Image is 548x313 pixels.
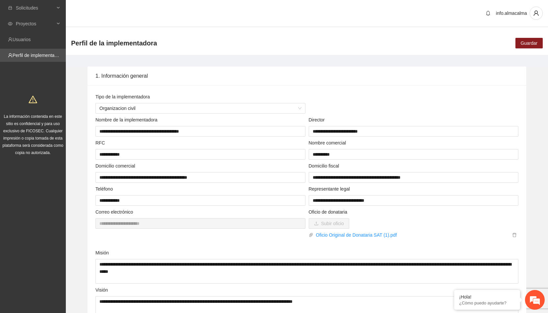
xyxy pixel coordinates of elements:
[13,53,64,58] a: Perfil de implementadora
[95,286,108,294] label: Visión
[95,208,133,216] label: Correo electrónico
[309,185,350,193] label: Representante legal
[313,231,511,239] a: Oficio Original de Donataria SAT (1).pdf
[521,39,537,47] span: Guardar
[3,114,64,155] span: La información contenida en este sitio es confidencial y para uso exclusivo de FICOSEC. Cualquier...
[16,17,55,30] span: Proyectos
[8,6,13,10] span: inbox
[95,93,150,100] label: Tipo de la implementadora
[95,185,113,193] label: Teléfono
[459,294,515,300] div: ¡Hola!
[530,10,542,16] span: user
[95,139,105,146] label: RFC
[8,21,13,26] span: eye
[530,7,543,20] button: user
[309,162,339,170] label: Domicilio fiscal
[309,208,348,216] label: Oficio de donataria
[496,11,527,16] span: info.almacalma
[483,8,493,18] button: bell
[95,162,135,170] label: Domicilio comercial
[71,38,157,48] span: Perfil de la implementadora
[459,300,515,305] p: ¿Cómo puedo ayudarte?
[16,1,55,14] span: Solicitudes
[29,95,37,104] span: warning
[515,38,543,48] button: Guardar
[309,218,349,229] button: uploadSubir oficio
[309,116,325,123] label: Director
[95,249,109,256] label: Misión
[309,221,349,226] span: uploadSubir oficio
[511,233,518,237] span: delete
[95,66,518,85] div: 1. Información general
[309,233,313,237] span: paper-clip
[483,11,493,16] span: bell
[99,103,301,113] span: Organizacion civil
[13,37,31,42] a: Usuarios
[510,231,518,239] button: delete
[95,116,157,123] label: Nombre de la implementadora
[309,139,346,146] label: Nombre comercial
